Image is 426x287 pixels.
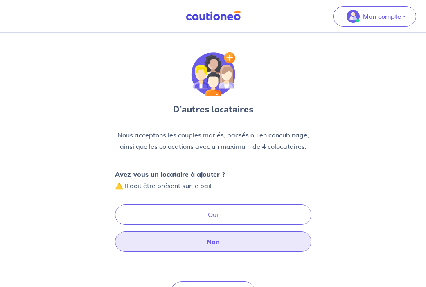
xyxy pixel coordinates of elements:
img: Cautioneo [183,11,244,21]
p: ⚠️ Il doit être présent sur le bail [115,168,225,191]
button: illu_account_valid_menu.svgMon compte [333,6,416,27]
p: Mon compte [363,11,401,21]
img: illu_tenants_plus.svg [191,52,235,96]
img: illu_account_valid_menu.svg [347,10,360,23]
h3: D’autres locataires [115,103,311,116]
strong: Avez-vous un locataire à ajouter ? [115,170,225,178]
p: Nous acceptons les couples mariés, pacsés ou en concubinage, ainsi que les colocations avec un ma... [115,129,311,152]
button: Non [115,231,311,252]
button: Oui [115,204,311,225]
